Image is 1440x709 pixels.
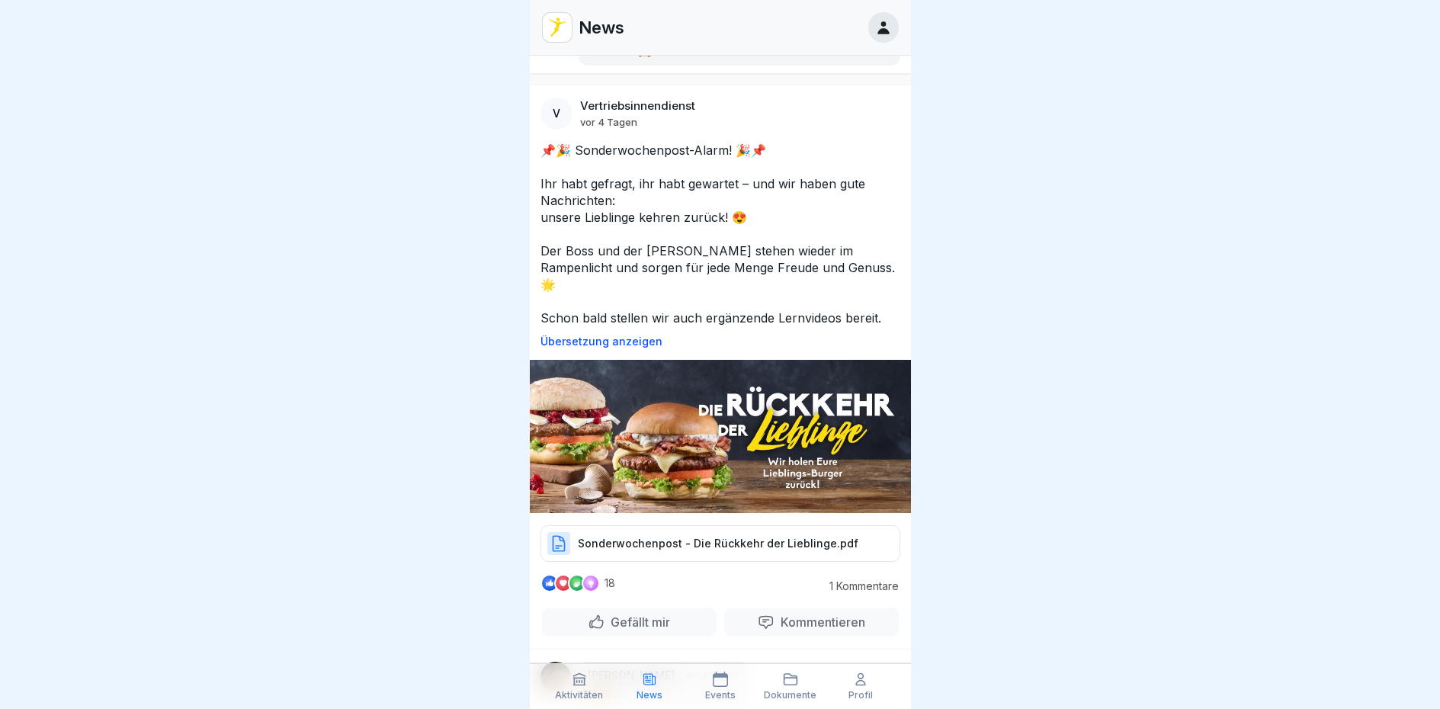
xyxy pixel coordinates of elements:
[705,690,736,701] p: Events
[605,577,615,589] p: 18
[605,614,670,630] p: Gefällt mir
[637,690,662,701] p: News
[540,543,900,558] a: Sonderwochenpost - Die Rückkehr der Lieblinge.pdf
[848,690,873,701] p: Profil
[540,335,900,348] p: Übersetzung anzeigen
[543,13,572,42] img: vd4jgc378hxa8p7qw0fvrl7x.png
[764,690,816,701] p: Dokumente
[580,99,695,113] p: Vertriebsinnendienst
[578,536,858,551] p: Sonderwochenpost - Die Rückkehr der Lieblinge.pdf
[579,18,624,37] p: News
[580,116,637,128] p: vor 4 Tagen
[775,614,865,630] p: Kommentieren
[555,690,603,701] p: Aktivitäten
[530,360,911,513] img: Post Image
[815,580,899,592] p: 1 Kommentare
[540,98,572,130] div: V
[540,142,900,326] p: 📌🎉 Sonderwochenpost-Alarm! 🎉📌 Ihr habt gefragt, ihr habt gewartet – und wir haben gute Nachrichte...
